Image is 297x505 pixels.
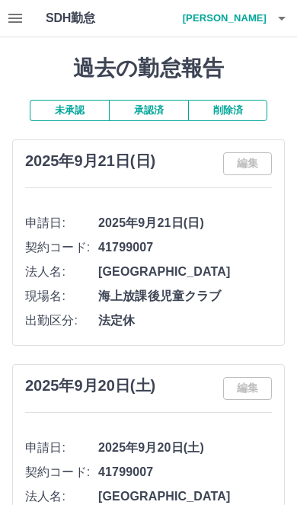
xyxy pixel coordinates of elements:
span: 2025年9月20日(土) [98,439,272,457]
span: 41799007 [98,238,272,257]
span: 法定休 [98,312,272,330]
span: 申請日: [25,214,98,232]
span: 法人名: [25,263,98,281]
button: 削除済 [188,100,267,121]
span: 41799007 [98,463,272,481]
button: 承認済 [109,100,188,121]
span: 出勤区分: [25,312,98,330]
h1: 過去の勤怠報告 [12,56,285,82]
button: 未承認 [30,100,109,121]
h3: 2025年9月21日(日) [25,152,155,170]
span: 2025年9月21日(日) [98,214,272,232]
span: 海上放課後児童クラブ [98,287,272,305]
h3: 2025年9月20日(土) [25,377,155,395]
span: 現場名: [25,287,98,305]
span: 申請日: [25,439,98,457]
span: 契約コード: [25,238,98,257]
span: [GEOGRAPHIC_DATA] [98,263,272,281]
span: 契約コード: [25,463,98,481]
